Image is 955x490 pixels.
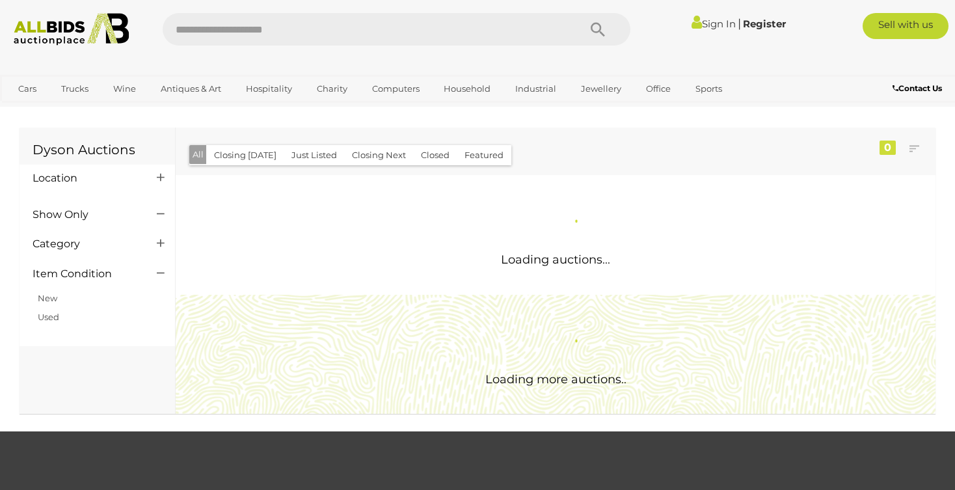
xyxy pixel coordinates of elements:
a: Trucks [53,78,97,100]
a: Computers [364,78,428,100]
h4: Show Only [33,209,137,221]
a: Cars [10,78,45,100]
a: Hospitality [237,78,301,100]
h4: Category [33,238,137,250]
button: All [189,145,207,164]
button: Search [565,13,630,46]
h1: Dyson Auctions [33,143,162,157]
button: Closing Next [344,145,414,165]
span: Loading more auctions.. [485,372,626,387]
a: Sign In [692,18,736,30]
button: Just Listed [284,145,345,165]
button: Featured [457,145,511,165]
a: Antiques & Art [152,78,230,100]
h4: Item Condition [33,268,137,280]
a: Sports [687,78,731,100]
div: 0 [880,141,896,155]
b: Contact Us [893,83,942,93]
a: Household [435,78,499,100]
a: Jewellery [572,78,630,100]
a: Charity [308,78,356,100]
a: [GEOGRAPHIC_DATA] [10,100,119,121]
a: Wine [105,78,144,100]
a: New [38,293,57,303]
a: Used [38,312,59,322]
span: | [738,16,741,31]
a: Sell with us [863,13,948,39]
button: Closing [DATE] [206,145,284,165]
img: Allbids.com.au [7,13,136,46]
button: Closed [413,145,457,165]
a: Office [638,78,679,100]
a: Register [743,18,786,30]
span: Loading auctions... [501,252,610,267]
a: Industrial [507,78,565,100]
a: Contact Us [893,81,945,96]
h4: Location [33,172,137,184]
